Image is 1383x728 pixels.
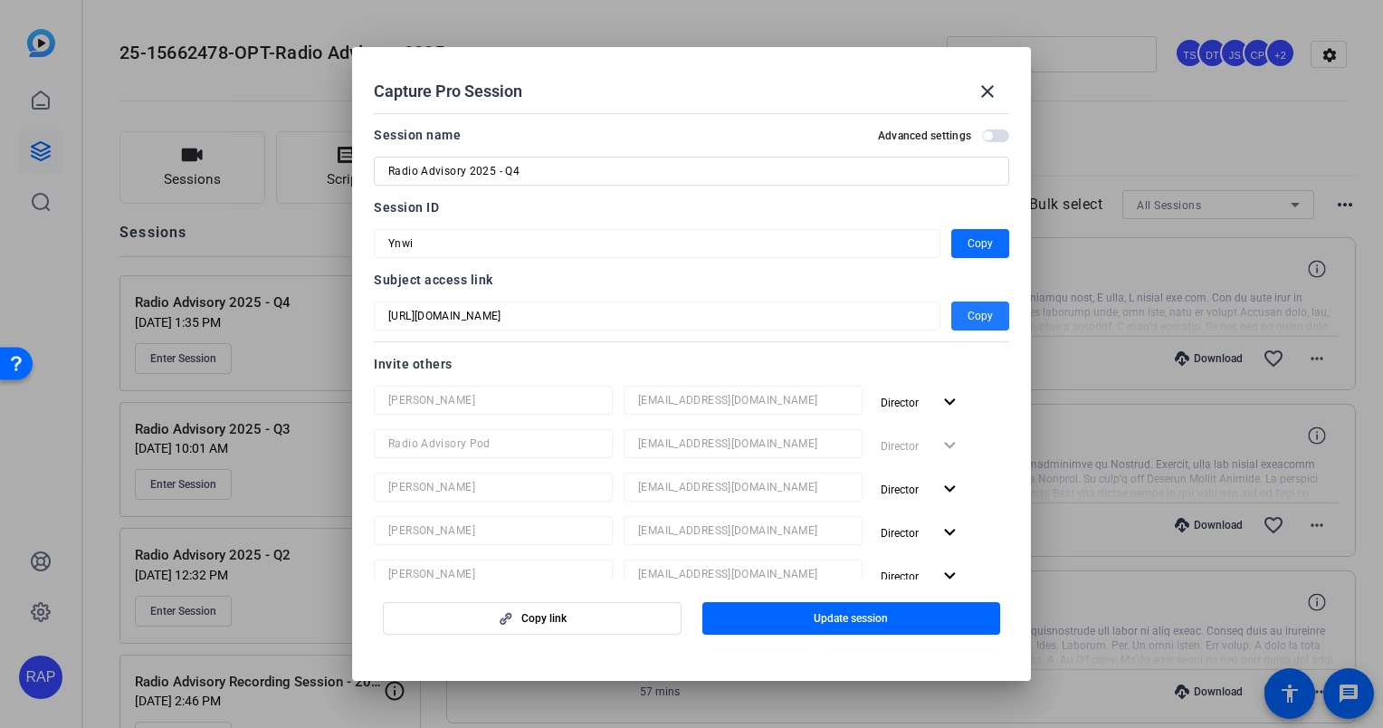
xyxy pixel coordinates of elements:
[638,433,848,455] input: Email...
[638,563,848,585] input: Email...
[388,433,598,455] input: Name...
[939,565,961,588] mat-icon: expand_more
[374,196,1009,218] div: Session ID
[881,484,919,496] span: Director
[521,611,567,626] span: Copy link
[388,305,926,327] input: Session OTP
[968,233,993,254] span: Copy
[939,522,961,544] mat-icon: expand_more
[939,391,961,414] mat-icon: expand_more
[878,129,971,143] h2: Advanced settings
[388,389,598,411] input: Name...
[383,602,682,635] button: Copy link
[638,389,848,411] input: Email...
[977,81,998,102] mat-icon: close
[951,302,1009,330] button: Copy
[881,397,919,409] span: Director
[374,124,461,146] div: Session name
[374,70,1009,113] div: Capture Pro Session
[702,602,1001,635] button: Update session
[881,570,919,583] span: Director
[939,478,961,501] mat-icon: expand_more
[638,520,848,541] input: Email...
[638,476,848,498] input: Email...
[388,233,926,254] input: Session OTP
[374,269,1009,291] div: Subject access link
[374,353,1009,375] div: Invite others
[873,516,968,549] button: Director
[388,563,598,585] input: Name...
[873,386,968,418] button: Director
[388,476,598,498] input: Name...
[388,160,995,182] input: Enter Session Name
[951,229,1009,258] button: Copy
[881,527,919,540] span: Director
[968,305,993,327] span: Copy
[388,520,598,541] input: Name...
[873,473,968,505] button: Director
[814,611,888,626] span: Update session
[873,560,968,592] button: Director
